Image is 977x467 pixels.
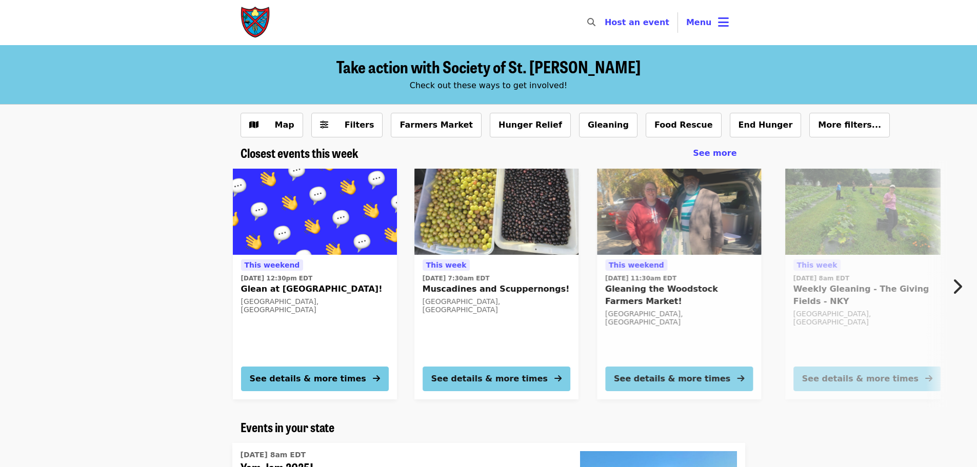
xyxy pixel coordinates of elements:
[793,283,941,308] span: Weekly Gleaning - The Giving Fields - NKY
[730,113,802,137] button: End Hunger
[793,367,941,391] button: See details & more times
[605,274,676,283] time: [DATE] 11:30am EDT
[605,17,669,27] a: Host an event
[232,169,396,399] a: See details for "Glean at Lynchburg Community Market!"
[925,374,932,383] i: arrow-right icon
[818,120,881,130] span: More filters...
[414,169,579,255] img: Muscadines and Scuppernongs! organized by Society of St. Andrew
[605,310,753,327] div: [GEOGRAPHIC_DATA], [GEOGRAPHIC_DATA]
[793,274,849,283] time: [DATE] 8am EDT
[597,169,761,399] a: See details for "Gleaning the Woodstock Farmers Market!"
[249,373,366,385] div: See details & more times
[241,418,334,436] span: Events in your state
[414,169,579,399] a: See details for "Muscadines and Scuppernongs!"
[490,113,571,137] button: Hunger Relief
[737,374,744,383] i: arrow-right icon
[423,367,570,391] button: See details & more times
[609,261,664,269] span: This weekend
[797,261,838,269] span: This week
[646,113,722,137] button: Food Rescue
[605,283,753,308] span: Gleaning the Woodstock Farmers Market!
[232,146,745,160] div: Closest events this week
[554,374,562,383] i: arrow-right icon
[686,17,712,27] span: Menu
[336,54,641,78] span: Take action with Society of St. [PERSON_NAME]
[241,79,737,92] div: Check out these ways to get involved!
[943,272,977,301] button: Next item
[602,10,610,35] input: Search
[391,113,482,137] button: Farmers Market
[372,374,380,383] i: arrow-right icon
[587,17,595,27] i: search icon
[678,10,737,35] button: Toggle account menu
[241,146,358,160] a: Closest events this week
[423,274,490,283] time: [DATE] 7:30am EDT
[423,283,570,295] span: Muscadines and Scuppernongs!
[718,15,729,30] i: bars icon
[320,120,328,130] i: sliders-h icon
[241,274,312,283] time: [DATE] 12:30pm EDT
[241,450,306,460] time: [DATE] 8am EDT
[241,6,271,39] img: Society of St. Andrew - Home
[952,277,962,296] i: chevron-right icon
[785,169,949,255] img: Weekly Gleaning - The Giving Fields - NKY organized by Society of St. Andrew
[802,373,919,385] div: See details & more times
[241,144,358,161] span: Closest events this week
[426,261,467,269] span: This week
[244,261,300,269] span: This weekend
[579,113,637,137] button: Gleaning
[311,113,383,137] button: Filters (0 selected)
[241,297,388,315] div: [GEOGRAPHIC_DATA], [GEOGRAPHIC_DATA]
[249,120,258,130] i: map icon
[614,373,730,385] div: See details & more times
[605,367,753,391] button: See details & more times
[423,297,570,315] div: [GEOGRAPHIC_DATA], [GEOGRAPHIC_DATA]
[785,169,949,399] a: See details for "Weekly Gleaning - The Giving Fields - NKY"
[232,169,396,255] img: Glean at Lynchburg Community Market! organized by Society of St. Andrew
[275,120,294,130] span: Map
[793,310,941,327] div: [GEOGRAPHIC_DATA], [GEOGRAPHIC_DATA]
[693,148,736,158] span: See more
[809,113,890,137] button: More filters...
[241,113,303,137] button: Show map view
[345,120,374,130] span: Filters
[431,373,548,385] div: See details & more times
[241,283,388,295] span: Glean at [GEOGRAPHIC_DATA]!
[597,169,761,255] img: Gleaning the Woodstock Farmers Market! organized by Society of St. Andrew
[693,147,736,159] a: See more
[241,367,388,391] button: See details & more times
